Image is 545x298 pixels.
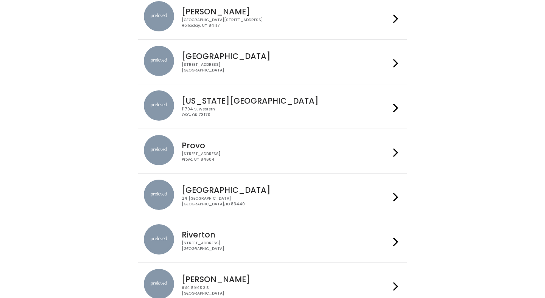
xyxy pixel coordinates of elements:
[182,275,390,284] h4: [PERSON_NAME]
[182,7,390,16] h4: [PERSON_NAME]
[144,224,401,256] a: preloved location Riverton [STREET_ADDRESS][GEOGRAPHIC_DATA]
[144,180,401,212] a: preloved location [GEOGRAPHIC_DATA] 24 [GEOGRAPHIC_DATA][GEOGRAPHIC_DATA], ID 83440
[182,96,390,105] h4: [US_STATE][GEOGRAPHIC_DATA]
[182,241,390,251] div: [STREET_ADDRESS] [GEOGRAPHIC_DATA]
[182,107,390,118] div: 11704 S. Western OKC, OK 73170
[182,151,390,162] div: [STREET_ADDRESS] Provo, UT 84604
[182,186,390,194] h4: [GEOGRAPHIC_DATA]
[182,52,390,61] h4: [GEOGRAPHIC_DATA]
[182,141,390,150] h4: Provo
[144,135,401,167] a: preloved location Provo [STREET_ADDRESS]Provo, UT 84604
[144,46,174,76] img: preloved location
[182,62,390,73] div: [STREET_ADDRESS] [GEOGRAPHIC_DATA]
[144,1,401,33] a: preloved location [PERSON_NAME] [GEOGRAPHIC_DATA][STREET_ADDRESS]Holladay, UT 84117
[144,46,401,78] a: preloved location [GEOGRAPHIC_DATA] [STREET_ADDRESS][GEOGRAPHIC_DATA]
[144,1,174,31] img: preloved location
[144,90,174,121] img: preloved location
[182,285,390,296] div: 834 E 9400 S [GEOGRAPHIC_DATA]
[144,135,174,165] img: preloved location
[182,17,390,28] div: [GEOGRAPHIC_DATA][STREET_ADDRESS] Holladay, UT 84117
[144,90,401,123] a: preloved location [US_STATE][GEOGRAPHIC_DATA] 11704 S. WesternOKC, OK 73170
[144,180,174,210] img: preloved location
[182,196,390,207] div: 24 [GEOGRAPHIC_DATA] [GEOGRAPHIC_DATA], ID 83440
[182,230,390,239] h4: Riverton
[144,224,174,255] img: preloved location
